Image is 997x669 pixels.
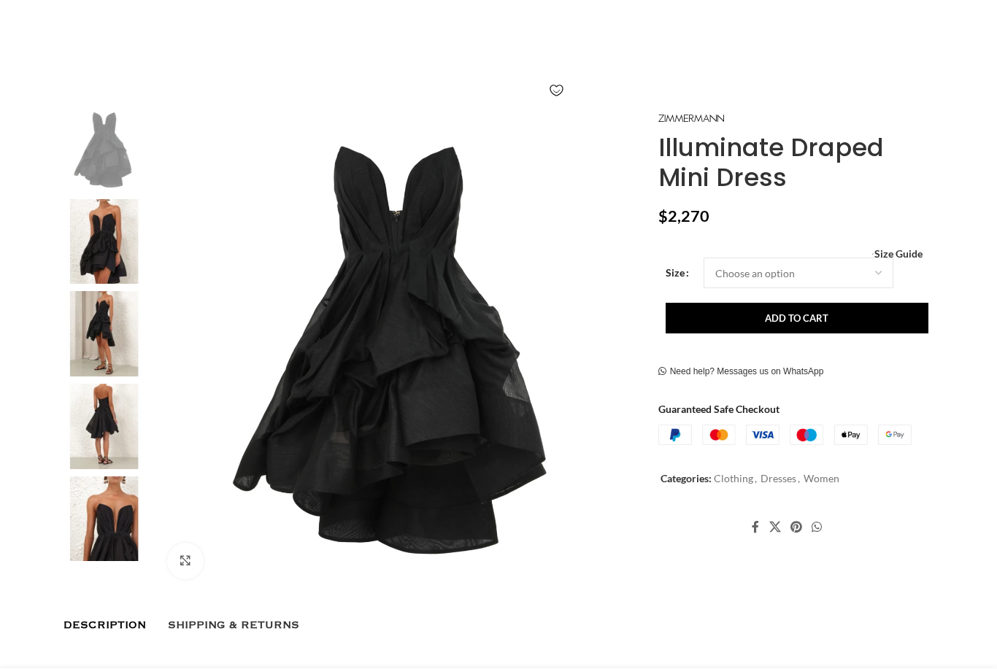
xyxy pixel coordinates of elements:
[764,517,785,538] a: X social link
[755,471,757,487] span: ,
[761,473,796,485] a: Dresses
[798,471,800,487] span: ,
[658,115,724,123] img: Zimmermann
[747,517,764,538] a: Facebook social link
[804,473,839,485] a: Women
[658,366,824,378] a: Need help? Messages us on WhatsApp
[156,107,640,591] img: Zimmermann Illuminate Draped Mini Dress
[714,473,753,485] a: Clothing
[60,200,149,285] img: Zimmermann dresses
[658,207,668,226] span: $
[658,425,912,446] img: guaranteed-safe-checkout-bordered.j
[666,266,689,282] label: Size
[661,473,712,485] span: Categories:
[60,292,149,377] img: Zimmermann dress
[658,133,934,193] h1: Illuminate Draped Mini Dress
[785,517,807,538] a: Pinterest social link
[658,403,779,415] strong: Guaranteed Safe Checkout
[658,207,709,226] bdi: 2,270
[63,620,146,632] span: Description
[168,620,299,632] span: Shipping & Returns
[60,384,149,470] img: Zimmermann dress
[60,477,149,562] img: Zimmermann clothing
[807,517,827,538] a: WhatsApp social link
[60,107,149,193] img: Zimmermann dress
[666,303,928,334] button: Add to cart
